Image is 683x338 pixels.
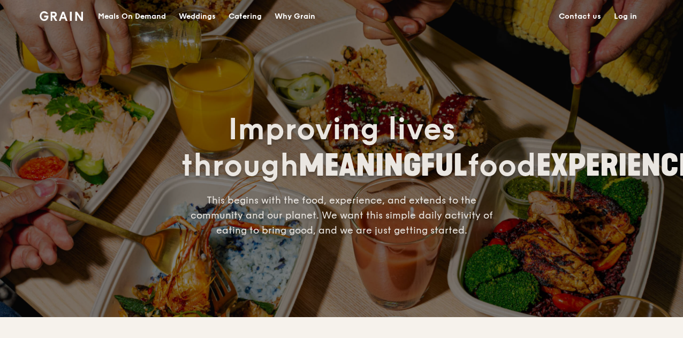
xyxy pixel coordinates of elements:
[275,1,315,33] div: Why Grain
[98,1,166,33] div: Meals On Demand
[268,1,322,33] a: Why Grain
[222,1,268,33] a: Catering
[229,1,262,33] div: Catering
[172,1,222,33] a: Weddings
[40,11,83,21] img: Grain
[299,148,467,184] span: MEANINGFUL
[552,1,608,33] a: Contact us
[191,194,493,236] span: This begins with the food, experience, and extends to the community and our planet. We want this ...
[179,1,216,33] div: Weddings
[608,1,643,33] a: Log in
